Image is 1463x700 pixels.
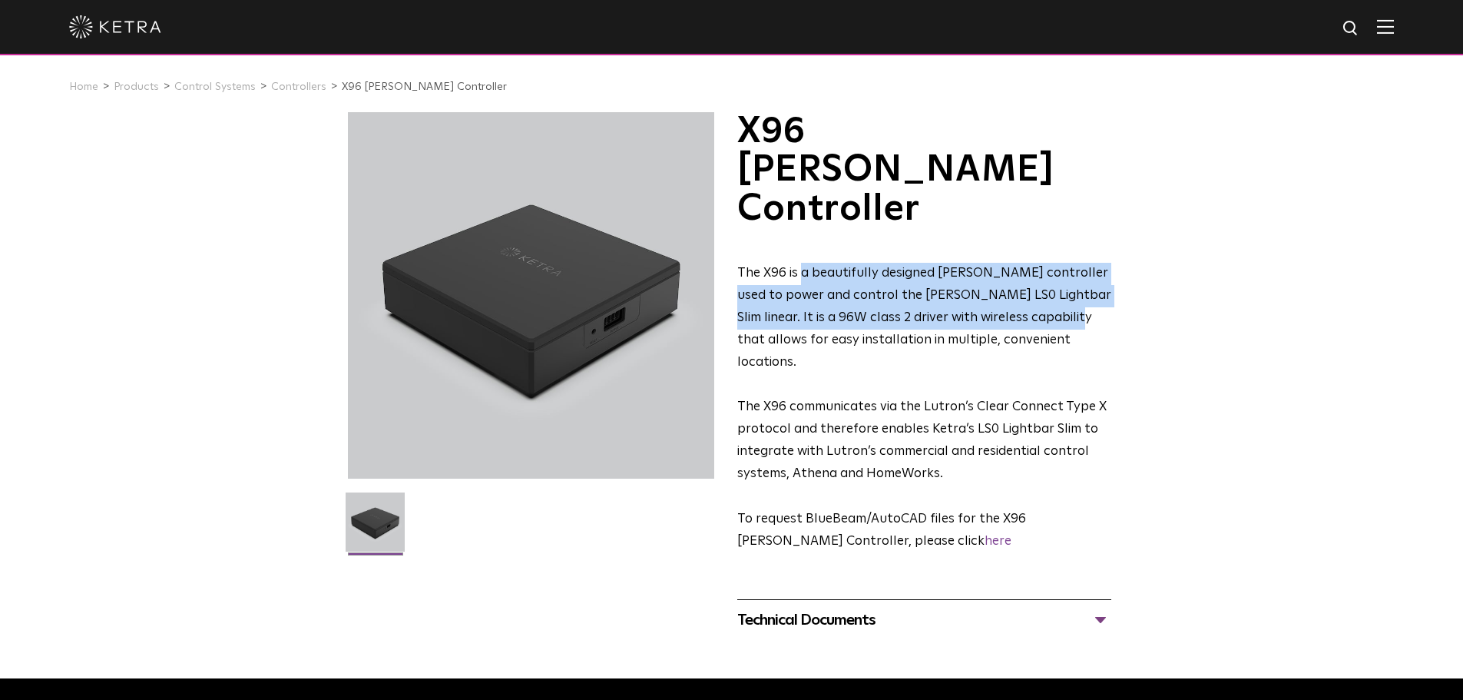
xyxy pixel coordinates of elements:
[737,400,1107,480] span: The X96 communicates via the Lutron’s Clear Connect Type X protocol and therefore enables Ketra’s...
[69,15,161,38] img: ketra-logo-2019-white
[342,81,507,92] a: X96 [PERSON_NAME] Controller
[737,513,1026,548] span: ​To request BlueBeam/AutoCAD files for the X96 [PERSON_NAME] Controller, please click
[737,608,1111,632] div: Technical Documents
[1342,19,1361,38] img: search icon
[114,81,159,92] a: Products
[69,81,98,92] a: Home
[985,535,1011,548] a: here
[1377,19,1394,34] img: Hamburger%20Nav.svg
[737,267,1111,369] span: The X96 is a beautifully designed [PERSON_NAME] controller used to power and control the [PERSON_...
[737,112,1111,228] h1: X96 [PERSON_NAME] Controller
[346,493,405,563] img: X96-Controller-2021-Web-Square
[271,81,326,92] a: Controllers
[174,81,256,92] a: Control Systems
